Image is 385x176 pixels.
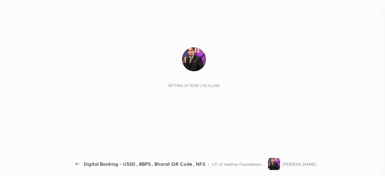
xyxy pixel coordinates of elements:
div: Setting up your live class [168,83,220,88]
img: 9f6b1010237b4dfe9863ee218648695e.jpg [268,158,280,170]
div: Digital Banking - USSD , BBPS , Bharat QR Code , NFS [84,160,205,168]
div: • [208,161,210,167]
div: L17 of Aadhar Foundation Course for General Awareness Part-2 [212,161,266,167]
div: [PERSON_NAME] [282,161,316,167]
img: 9f6b1010237b4dfe9863ee218648695e.jpg [182,47,206,71]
